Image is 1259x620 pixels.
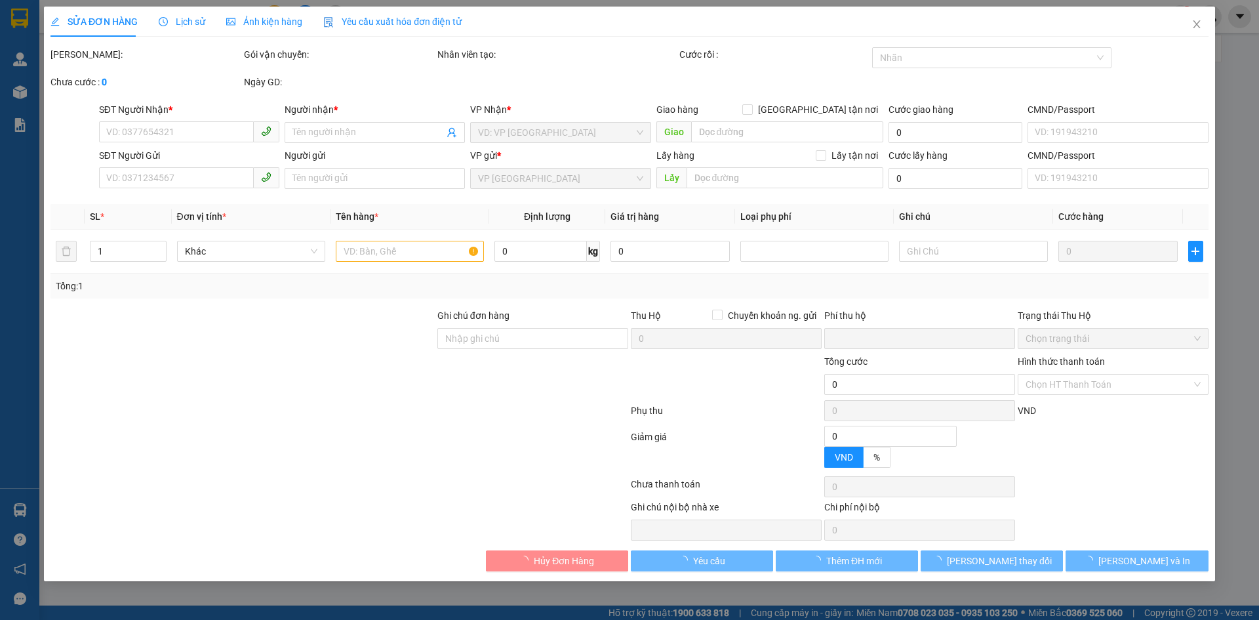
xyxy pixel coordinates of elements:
[889,122,1022,143] input: Cước giao hàng
[921,550,1063,571] button: [PERSON_NAME] thay đổi
[610,211,659,222] span: Giá trị hàng
[1018,405,1036,416] span: VND
[50,17,60,26] span: edit
[285,148,465,163] div: Người gửi
[1084,556,1098,565] span: loading
[1026,329,1201,348] span: Chọn trạng thái
[244,75,435,89] div: Ngày GD:
[56,241,77,262] button: delete
[479,169,643,188] span: VP Đà Lạt
[873,452,880,463] span: %
[824,308,1015,328] div: Phí thu hộ
[50,16,138,27] span: SỬA ĐƠN HÀNG
[900,241,1048,262] input: Ghi Chú
[1098,554,1190,568] span: [PERSON_NAME] và In
[437,328,628,349] input: Ghi chú đơn hàng
[824,500,1015,520] div: Chi phí nội bộ
[947,554,1052,568] span: [PERSON_NAME] thay đổi
[336,211,378,222] span: Tên hàng
[471,148,651,163] div: VP gửi
[835,452,853,463] span: VND
[56,279,486,293] div: Tổng: 1
[656,121,691,142] span: Giao
[631,550,773,571] button: Yêu cầu
[323,17,334,28] img: icon
[1018,356,1105,367] label: Hình thức thanh toán
[336,241,484,262] input: VD: Bàn, Ghế
[631,500,822,520] div: Ghi chú nội bộ nhà xe
[1058,211,1104,222] span: Cước hàng
[656,150,694,161] span: Lấy hàng
[90,211,101,222] span: SL
[1191,19,1202,30] span: close
[824,356,868,367] span: Tổng cước
[50,75,241,89] div: Chưa cước :
[679,47,870,62] div: Cước rồi :
[323,16,462,27] span: Yêu cầu xuất hóa đơn điện tử
[889,150,948,161] label: Cước lấy hàng
[1058,241,1178,262] input: 0
[753,102,883,117] span: [GEOGRAPHIC_DATA] tận nơi
[244,47,435,62] div: Gói vận chuyển:
[1178,7,1215,43] button: Close
[261,172,271,182] span: phone
[776,550,918,571] button: Thêm ĐH mới
[1028,102,1208,117] div: CMND/Passport
[656,104,698,115] span: Giao hàng
[102,77,107,87] b: 0
[894,204,1053,230] th: Ghi chú
[723,308,822,323] span: Chuyển khoản ng. gửi
[471,104,508,115] span: VP Nhận
[99,148,279,163] div: SĐT Người Gửi
[226,16,302,27] span: Ảnh kiện hàng
[1066,550,1209,571] button: [PERSON_NAME] và In
[693,554,725,568] span: Yêu cầu
[524,211,570,222] span: Định lượng
[629,430,823,474] div: Giảm giá
[1188,241,1203,262] button: plus
[50,47,241,62] div: [PERSON_NAME]:
[226,17,235,26] span: picture
[159,16,205,27] span: Lịch sử
[687,167,883,188] input: Dọc đường
[826,148,883,163] span: Lấy tận nơi
[812,556,826,565] span: loading
[735,204,894,230] th: Loại phụ phí
[889,168,1022,189] input: Cước lấy hàng
[587,241,600,262] span: kg
[656,167,687,188] span: Lấy
[679,556,693,565] span: loading
[177,211,226,222] span: Đơn vị tính
[889,104,953,115] label: Cước giao hàng
[261,126,271,136] span: phone
[99,102,279,117] div: SĐT Người Nhận
[691,121,883,142] input: Dọc đường
[631,310,661,321] span: Thu Hộ
[534,554,594,568] span: Hủy Đơn Hàng
[519,556,534,565] span: loading
[159,17,168,26] span: clock-circle
[437,310,510,321] label: Ghi chú đơn hàng
[486,550,628,571] button: Hủy Đơn Hàng
[447,127,458,138] span: user-add
[285,102,465,117] div: Người nhận
[185,241,317,261] span: Khác
[1189,246,1202,257] span: plus
[437,47,677,62] div: Nhân viên tạo:
[932,556,947,565] span: loading
[1028,148,1208,163] div: CMND/Passport
[1018,308,1209,323] div: Trạng thái Thu Hộ
[629,477,823,500] div: Chưa thanh toán
[629,403,823,426] div: Phụ thu
[826,554,882,568] span: Thêm ĐH mới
